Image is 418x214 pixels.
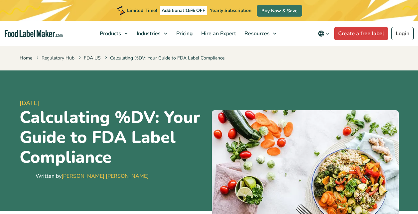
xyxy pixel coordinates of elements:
[133,21,171,46] a: Industries
[20,169,33,183] img: Maria Abi Hanna - Food Label Maker
[62,172,149,180] a: [PERSON_NAME] [PERSON_NAME]
[20,99,207,108] span: [DATE]
[20,108,207,168] h1: Calculating %DV: Your Guide to FDA Label Compliance
[96,21,131,46] a: Products
[210,7,251,14] span: Yearly Subscription
[20,55,32,61] a: Home
[197,21,239,46] a: Hire an Expert
[36,172,149,180] div: Written by
[135,30,161,37] span: Industries
[98,30,122,37] span: Products
[5,30,63,38] a: Food Label Maker homepage
[84,55,101,61] a: FDA US
[104,55,224,61] span: Calculating %DV: Your Guide to FDA Label Compliance
[240,21,280,46] a: Resources
[242,30,270,37] span: Resources
[160,6,207,15] span: Additional 15% OFF
[257,5,302,17] a: Buy Now & Save
[174,30,194,37] span: Pricing
[334,27,388,40] a: Create a free label
[391,27,414,40] a: Login
[313,27,334,40] button: Change language
[172,21,196,46] a: Pricing
[42,55,74,61] a: Regulatory Hub
[199,30,237,37] span: Hire an Expert
[127,7,157,14] span: Limited Time!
